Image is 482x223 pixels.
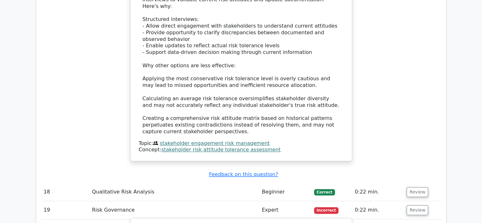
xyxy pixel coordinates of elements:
td: Beginner [259,183,312,201]
div: Topic: [139,140,344,147]
td: 18 [41,183,90,201]
a: Feedback on this question? [209,171,278,177]
td: 0:22 min. [352,183,404,201]
span: Correct [314,189,335,195]
a: stakeholder engagement risk management [160,140,270,146]
td: Expert [259,201,312,219]
td: Risk Governance [89,201,259,219]
button: Review [407,205,428,215]
span: Incorrect [314,207,338,213]
a: stakeholder risk attitude tolerance assessment [161,147,280,153]
div: Concept: [139,147,344,153]
td: 19 [41,201,90,219]
button: Review [407,187,428,197]
td: 0:22 min. [352,201,404,219]
td: Qualitative Risk Analysis [89,183,259,201]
